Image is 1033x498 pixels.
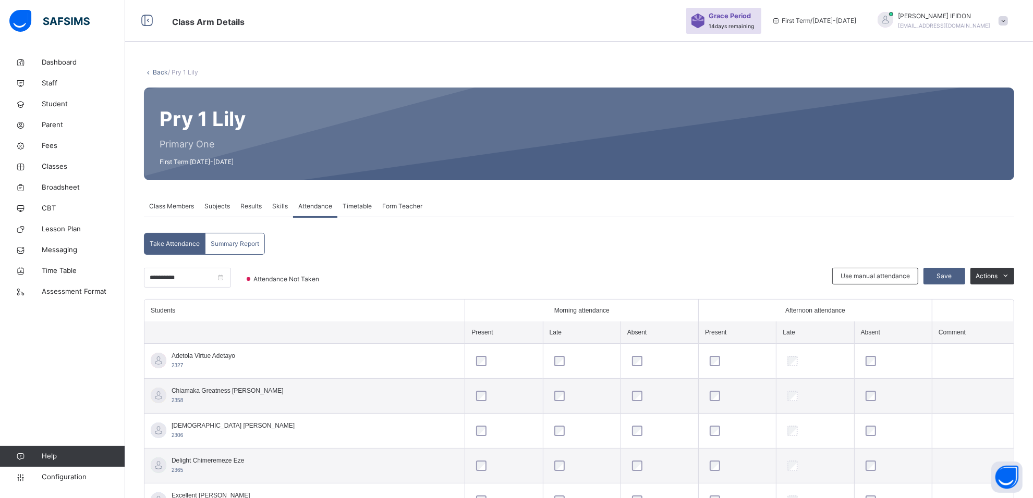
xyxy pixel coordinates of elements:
span: CBT [42,203,125,214]
span: 14 days remaining [709,23,754,29]
span: Lesson Plan [42,224,125,234]
span: Grace Period [709,11,751,21]
span: 2358 [172,397,183,403]
span: [EMAIL_ADDRESS][DOMAIN_NAME] [898,22,991,29]
span: Fees [42,141,125,151]
span: Results [240,202,262,211]
th: Absent [854,321,932,344]
span: Chiamaka Greatness [PERSON_NAME] [172,386,284,395]
span: Configuration [42,472,125,482]
span: Delight Chimeremeze Eze [172,456,244,465]
span: Classes [42,161,125,172]
th: Students [144,300,465,321]
span: Staff [42,78,125,89]
span: Parent [42,120,125,130]
span: Time Table [42,266,125,276]
span: Morning attendance [554,306,610,315]
span: Attendance [298,202,332,211]
span: Assessment Format [42,287,125,297]
span: Form Teacher [382,202,422,211]
th: Present [465,321,543,344]
div: MARTINSIFIDON [867,11,1013,30]
span: Broadsheet [42,182,125,193]
th: Late [776,321,854,344]
th: Absent [621,321,698,344]
img: sticker-purple.71386a28dfed39d6af7621340158ba97.svg [691,14,704,28]
span: Dashboard [42,57,125,68]
span: Summary Report [211,239,259,248]
span: Actions [976,271,998,281]
a: Back [153,68,168,76]
span: Student [42,99,125,109]
span: Attendance Not Taken [252,275,322,284]
span: 2327 [172,363,183,368]
th: Late [543,321,621,344]
span: Adetola Virtue Adetayo [172,351,235,360]
span: Class Members [149,202,194,211]
span: Save [931,271,957,281]
span: Messaging [42,245,125,255]
span: [DEMOGRAPHIC_DATA] [PERSON_NAME] [172,421,295,430]
th: Present [699,321,776,344]
span: Take Attendance [150,239,200,248]
span: / Pry 1 Lily [168,68,198,76]
span: 2306 [172,432,183,438]
img: safsims [9,10,90,32]
span: 2365 [172,467,183,473]
span: [PERSON_NAME] IFIDON [898,11,991,21]
span: session/term information [772,16,857,26]
th: Comment [932,321,1014,344]
button: Open asap [991,462,1023,493]
span: Afternoon attendance [785,306,845,315]
span: Subjects [204,202,230,211]
span: Timetable [343,202,372,211]
span: Skills [272,202,288,211]
span: Help [42,451,125,462]
span: Class Arm Details [172,17,245,27]
span: Use manual attendance [841,271,910,281]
